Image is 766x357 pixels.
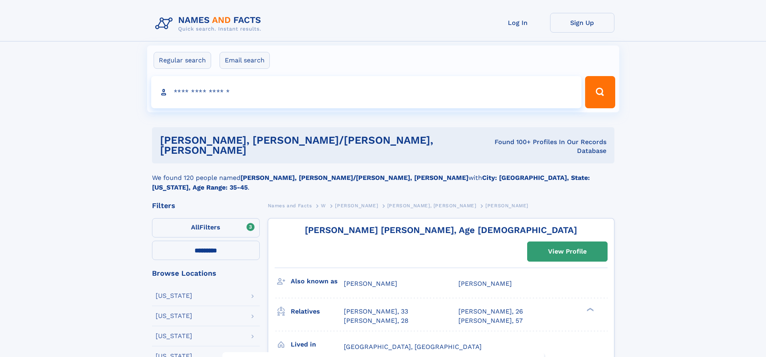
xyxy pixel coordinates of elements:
[191,223,199,231] span: All
[480,138,606,155] div: Found 100+ Profiles In Our Records Database
[151,76,582,108] input: search input
[152,270,260,277] div: Browse Locations
[387,203,476,208] span: [PERSON_NAME], [PERSON_NAME]
[458,316,523,325] a: [PERSON_NAME], 57
[585,307,594,312] div: ❯
[486,13,550,33] a: Log In
[156,293,192,299] div: [US_STATE]
[291,305,344,318] h3: Relatives
[344,316,409,325] a: [PERSON_NAME], 28
[152,163,614,192] div: We found 120 people named with .
[321,203,326,208] span: W
[154,52,211,69] label: Regular search
[550,13,614,33] a: Sign Up
[585,76,615,108] button: Search Button
[548,242,587,261] div: View Profile
[240,174,468,182] b: [PERSON_NAME], [PERSON_NAME]/[PERSON_NAME], [PERSON_NAME]
[335,200,378,210] a: [PERSON_NAME]
[152,174,590,191] b: City: [GEOGRAPHIC_DATA], State: [US_STATE], Age Range: 35-45
[344,280,397,287] span: [PERSON_NAME]
[458,307,523,316] a: [PERSON_NAME], 26
[291,274,344,288] h3: Also known as
[344,307,408,316] a: [PERSON_NAME], 33
[485,203,528,208] span: [PERSON_NAME]
[335,203,378,208] span: [PERSON_NAME]
[220,52,270,69] label: Email search
[152,202,260,209] div: Filters
[291,338,344,351] h3: Lived in
[387,200,476,210] a: [PERSON_NAME], [PERSON_NAME]
[268,200,312,210] a: Names and Facts
[152,218,260,237] label: Filters
[152,13,268,35] img: Logo Names and Facts
[528,242,607,261] a: View Profile
[156,333,192,339] div: [US_STATE]
[344,343,482,351] span: [GEOGRAPHIC_DATA], [GEOGRAPHIC_DATA]
[321,200,326,210] a: W
[160,135,480,155] h1: [PERSON_NAME], [PERSON_NAME]/[PERSON_NAME], [PERSON_NAME]
[156,313,192,319] div: [US_STATE]
[458,280,512,287] span: [PERSON_NAME]
[305,225,577,235] a: [PERSON_NAME] [PERSON_NAME], Age [DEMOGRAPHIC_DATA]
